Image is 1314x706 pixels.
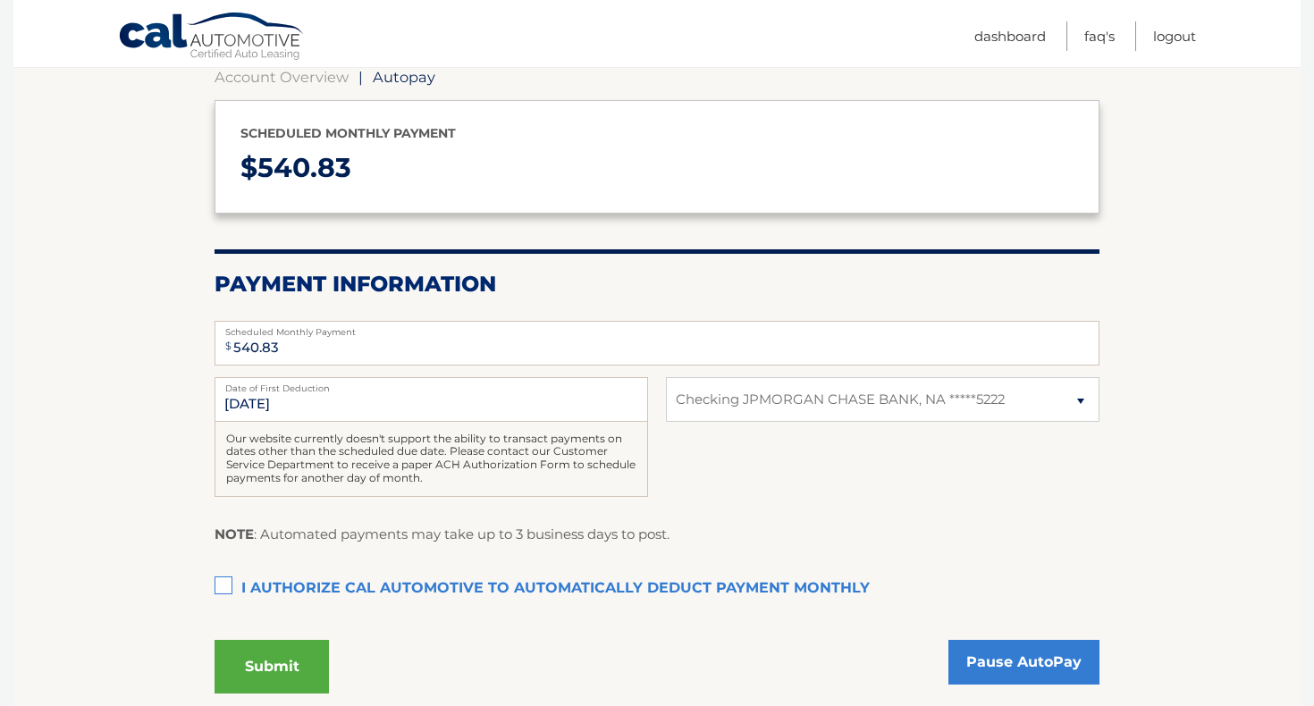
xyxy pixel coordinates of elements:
button: Submit [215,640,329,693]
label: Date of First Deduction [215,377,648,391]
span: | [358,68,363,86]
label: Scheduled Monthly Payment [215,321,1099,335]
p: $ [240,145,1074,192]
a: Pause AutoPay [948,640,1099,685]
a: Logout [1153,21,1196,51]
span: $ [220,326,237,366]
span: 540.83 [257,151,351,184]
div: Our website currently doesn't support the ability to transact payments on dates other than the sc... [215,422,648,497]
a: Account Overview [215,68,349,86]
strong: NOTE [215,525,254,542]
p: : Automated payments may take up to 3 business days to post. [215,523,670,546]
h2: Payment Information [215,271,1099,298]
p: Scheduled monthly payment [240,122,1074,145]
span: Autopay [373,68,435,86]
label: I authorize cal automotive to automatically deduct payment monthly [215,571,1099,607]
input: Payment Date [215,377,648,422]
a: Dashboard [974,21,1046,51]
input: Payment Amount [215,321,1099,366]
a: Cal Automotive [118,12,306,63]
a: FAQ's [1084,21,1115,51]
